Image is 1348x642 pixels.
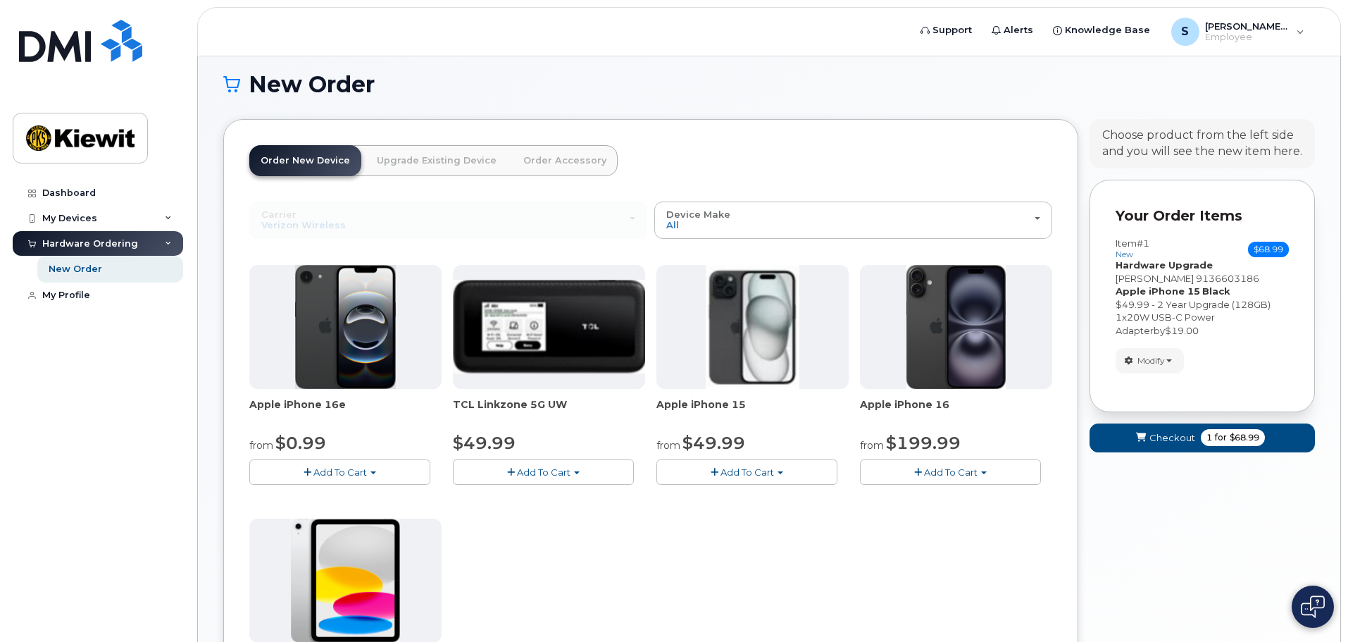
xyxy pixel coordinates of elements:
h3: Item [1116,238,1149,259]
img: Open chat [1301,595,1325,618]
img: iphone15.jpg [706,265,799,389]
span: $49.99 [453,433,516,453]
div: TCL Linkzone 5G UW [453,397,645,426]
span: $68.99 [1248,242,1289,257]
span: $49.99 [682,433,745,453]
span: #1 [1137,237,1149,249]
span: Add To Cart [924,467,978,478]
span: $0.99 [275,433,326,453]
span: [PERSON_NAME] [1116,273,1194,284]
small: new [1116,249,1133,259]
small: from [860,439,884,452]
button: Add To Cart [249,459,430,484]
button: Modify [1116,348,1184,373]
span: Modify [1137,354,1165,367]
a: Upgrade Existing Device [366,145,508,176]
h1: New Order [223,72,1315,97]
a: Order New Device [249,145,361,176]
span: for [1212,431,1230,444]
span: Add To Cart [517,467,570,478]
span: Add To Cart [313,467,367,478]
small: from [656,439,680,452]
span: All [666,219,679,230]
img: iphone_16_plus.png [906,265,1006,389]
strong: Black [1202,285,1230,297]
span: 1 [1116,311,1122,323]
div: $49.99 - 2 Year Upgrade (128GB) [1116,298,1289,311]
p: Your Order Items [1116,206,1289,226]
div: Choose product from the left side and you will see the new item here. [1102,128,1302,160]
img: linkzone5g.png [453,280,645,373]
button: Add To Cart [656,459,837,484]
div: x by [1116,311,1289,337]
a: Order Accessory [512,145,618,176]
button: Checkout 1 for $68.99 [1090,424,1315,452]
div: Apple iPhone 15 [656,397,849,426]
span: Add To Cart [720,467,774,478]
div: Apple iPhone 16e [249,397,442,426]
strong: Apple iPhone 15 [1116,285,1200,297]
button: Add To Cart [453,459,634,484]
button: Device Make All [654,202,1052,238]
button: Add To Cart [860,459,1041,484]
small: from [249,439,273,452]
div: Apple iPhone 16 [860,397,1052,426]
span: $68.99 [1230,431,1259,444]
span: 20W USB-C Power Adapter [1116,311,1215,336]
img: iphone16e.png [295,265,397,389]
span: Device Make [666,209,730,220]
span: $199.99 [886,433,961,453]
span: 9136603186 [1196,273,1259,284]
span: Checkout [1149,431,1195,445]
span: 1 [1206,431,1212,444]
span: $19.00 [1165,325,1199,336]
strong: Hardware Upgrade [1116,259,1213,271]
